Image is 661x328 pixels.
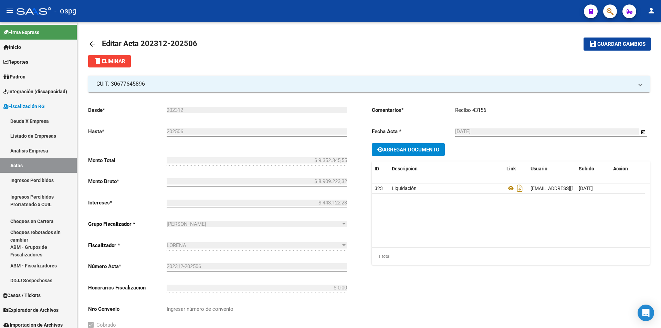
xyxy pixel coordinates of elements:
span: Subido [579,166,594,171]
span: Editar Acta 202312-202506 [102,39,197,48]
datatable-header-cell: ID [372,161,389,176]
p: Nro Convenio [88,305,167,313]
span: Usuario [531,166,547,171]
span: [DATE] [579,186,593,191]
datatable-header-cell: Descripcion [389,161,504,176]
div: Open Intercom Messenger [638,305,654,321]
span: Casos / Tickets [3,292,41,299]
mat-icon: delete [94,57,102,65]
p: Honorarios Fiscalizacion [88,284,167,292]
span: Eliminar [94,58,125,64]
span: Integración (discapacidad) [3,88,67,95]
span: Accion [613,166,628,171]
p: Desde [88,106,167,114]
span: Padrón [3,73,25,81]
button: Guardar cambios [584,38,651,50]
datatable-header-cell: Usuario [528,161,576,176]
span: [EMAIL_ADDRESS][DOMAIN_NAME] - [PERSON_NAME] [531,186,647,191]
span: LORENA [167,242,186,248]
p: Comentarios [372,106,455,114]
span: 323 [375,186,383,191]
mat-panel-title: CUIT: 30677645896 [96,80,633,88]
span: Inicio [3,43,21,51]
datatable-header-cell: Subido [576,161,610,176]
p: Monto Total [88,157,167,164]
span: Explorador de Archivos [3,306,59,314]
span: [PERSON_NAME] [167,221,206,227]
p: Hasta [88,128,167,135]
datatable-header-cell: Accion [610,161,645,176]
span: Link [506,166,516,171]
span: - ospg [54,3,76,19]
div: 1 total [372,248,650,265]
i: Descargar documento [515,183,524,194]
p: Fecha Acta * [372,128,455,135]
span: Liquidación [392,186,417,191]
mat-icon: arrow_back [88,40,96,48]
p: Fiscalizador * [88,242,167,249]
mat-icon: person [647,7,655,15]
mat-icon: menu [6,7,14,15]
span: Fiscalización RG [3,103,45,110]
p: Intereses [88,199,167,207]
mat-expansion-panel-header: CUIT: 30677645896 [88,76,650,92]
span: Descripcion [392,166,418,171]
mat-icon: save [589,40,597,48]
span: Agregar Documento [383,147,439,153]
p: Número Acta [88,263,167,270]
button: Agregar Documento [372,143,445,156]
span: Reportes [3,58,28,66]
span: ID [375,166,379,171]
span: Guardar cambios [597,41,646,47]
span: Firma Express [3,29,39,36]
p: Monto Bruto [88,178,167,185]
button: Eliminar [88,55,131,67]
datatable-header-cell: Link [504,161,528,176]
p: Grupo Fiscalizador * [88,220,167,228]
